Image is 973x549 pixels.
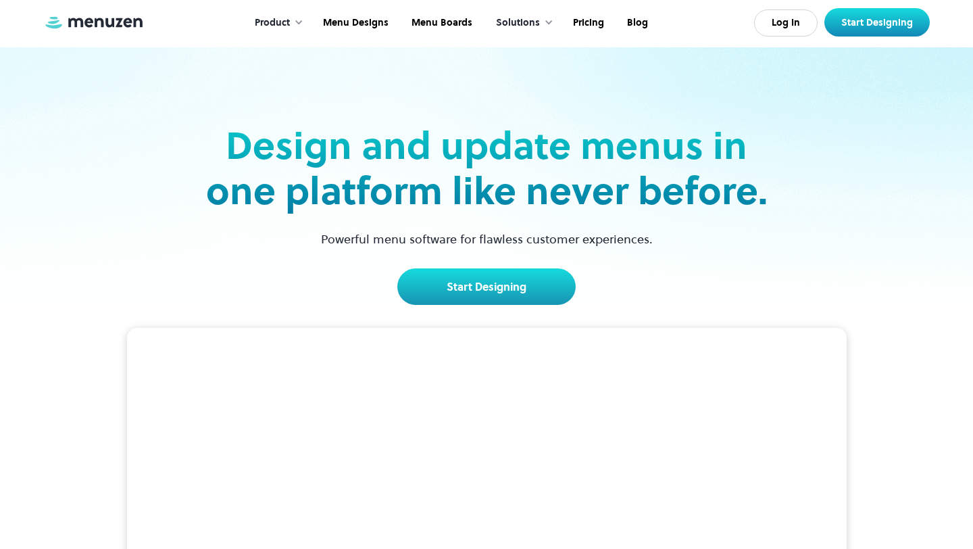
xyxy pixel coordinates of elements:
div: Product [241,2,310,44]
a: Menu Designs [310,2,399,44]
div: Solutions [496,16,540,30]
a: Log In [754,9,818,37]
a: Start Designing [824,8,930,37]
h2: Design and update menus in one platform like never before. [201,123,772,214]
p: Powerful menu software for flawless customer experiences. [304,230,670,248]
div: Solutions [482,2,560,44]
a: Start Designing [397,268,576,305]
div: Product [255,16,290,30]
a: Pricing [560,2,614,44]
a: Menu Boards [399,2,482,44]
a: Blog [614,2,658,44]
